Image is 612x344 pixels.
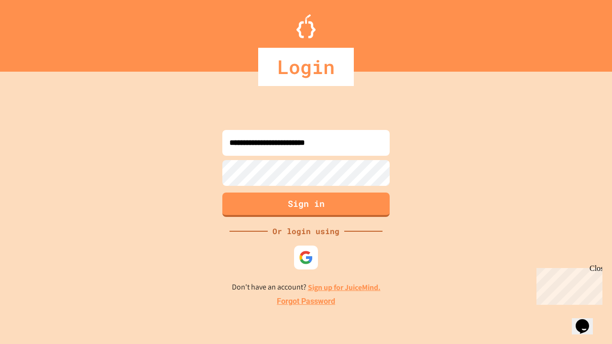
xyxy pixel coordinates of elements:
div: Chat with us now!Close [4,4,66,61]
a: Sign up for JuiceMind. [308,282,381,292]
a: Forgot Password [277,296,335,307]
iframe: chat widget [572,306,602,334]
img: Logo.svg [296,14,316,38]
div: Login [258,48,354,86]
img: google-icon.svg [299,250,313,265]
p: Don't have an account? [232,281,381,293]
iframe: chat widget [533,264,602,305]
button: Sign in [222,193,390,217]
div: Or login using [268,226,344,237]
